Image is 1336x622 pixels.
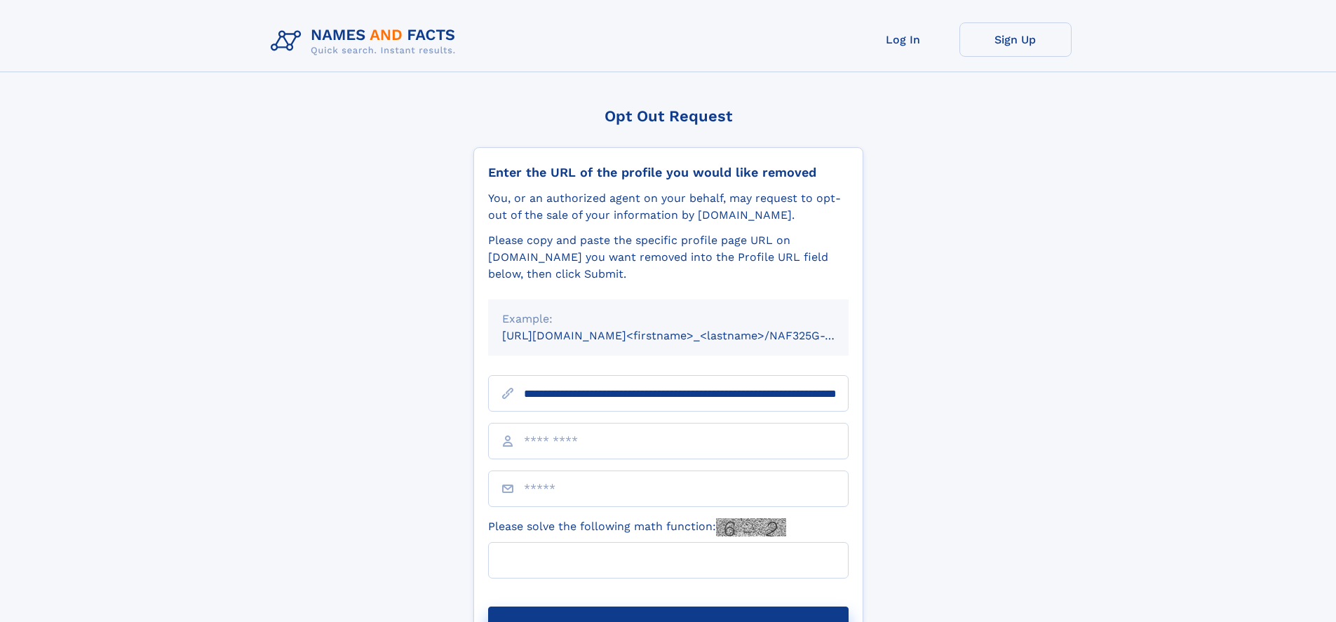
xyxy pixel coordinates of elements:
[488,518,786,536] label: Please solve the following math function:
[488,232,849,283] div: Please copy and paste the specific profile page URL on [DOMAIN_NAME] you want removed into the Pr...
[488,190,849,224] div: You, or an authorized agent on your behalf, may request to opt-out of the sale of your informatio...
[473,107,863,125] div: Opt Out Request
[502,329,875,342] small: [URL][DOMAIN_NAME]<firstname>_<lastname>/NAF325G-xxxxxxxx
[502,311,835,327] div: Example:
[488,165,849,180] div: Enter the URL of the profile you would like removed
[847,22,959,57] a: Log In
[959,22,1072,57] a: Sign Up
[265,22,467,60] img: Logo Names and Facts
